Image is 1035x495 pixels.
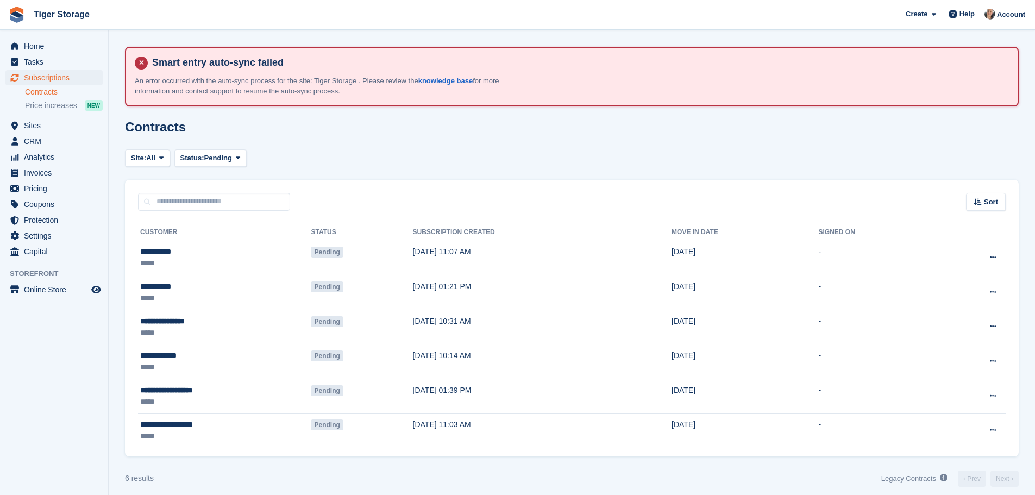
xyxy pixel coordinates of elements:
td: [DATE] 10:14 AM [413,344,672,379]
a: menu [5,197,103,212]
a: Next [990,471,1019,487]
a: Contracts [25,87,103,97]
a: menu [5,118,103,133]
img: stora-icon-8386f47178a22dfd0bd8f6a31ec36ba5ce8667c1dd55bd0f319d3a0aa187defe.svg [9,7,25,23]
span: Pricing [24,181,89,196]
td: - [819,310,934,344]
div: 6 results [125,473,154,484]
span: Status: [180,153,204,164]
a: Legacy Contracts [877,469,951,487]
span: Capital [24,244,89,259]
a: menu [5,212,103,228]
span: Home [24,39,89,54]
span: Online Store [24,282,89,297]
span: Storefront [10,268,108,279]
span: Pending [311,316,343,327]
img: icon-info-grey-7440780725fd019a000dd9b08b2336e03edf1995a4989e88bcd33f0948082b44.svg [940,474,947,481]
th: Customer [138,224,311,241]
th: Status [311,224,412,241]
span: Sort [984,197,998,208]
td: [DATE] [672,241,818,275]
button: Site: All [125,149,170,167]
p: An error occurred with the auto-sync process for the site: Tiger Storage . Please review the for ... [135,76,515,97]
td: [DATE] 11:03 AM [413,413,672,448]
span: Settings [24,228,89,243]
a: knowledge base [418,77,473,85]
a: menu [5,282,103,297]
a: Preview store [90,283,103,296]
span: CRM [24,134,89,149]
a: menu [5,70,103,85]
td: [DATE] [672,344,818,379]
td: [DATE] [672,275,818,310]
span: Pending [311,419,343,430]
td: [DATE] 11:07 AM [413,241,672,275]
span: Analytics [24,149,89,165]
th: Signed on [819,224,934,241]
th: Subscription created [413,224,672,241]
td: - [819,413,934,448]
p: Legacy Contracts [881,473,936,484]
td: [DATE] 01:21 PM [413,275,672,310]
a: Price increases NEW [25,99,103,111]
td: - [819,379,934,414]
span: Create [906,9,927,20]
span: Pending [311,281,343,292]
nav: Page [877,469,1021,487]
td: [DATE] [672,413,818,448]
a: menu [5,165,103,180]
h1: Contracts [125,120,186,134]
a: menu [5,134,103,149]
img: Becky Martin [984,9,995,20]
a: menu [5,54,103,70]
td: [DATE] 10:31 AM [413,310,672,344]
span: Sites [24,118,89,133]
span: Price increases [25,101,77,111]
span: Site: [131,153,146,164]
h4: Smart entry auto-sync failed [148,57,1009,69]
span: Coupons [24,197,89,212]
td: - [819,275,934,310]
span: All [146,153,155,164]
div: NEW [85,100,103,111]
a: menu [5,228,103,243]
span: Pending [311,247,343,258]
a: menu [5,149,103,165]
span: Pending [204,153,232,164]
a: menu [5,244,103,259]
a: Previous [958,471,986,487]
td: - [819,344,934,379]
td: [DATE] [672,310,818,344]
td: - [819,241,934,275]
span: Subscriptions [24,70,89,85]
button: Status: Pending [174,149,247,167]
span: Pending [311,385,343,396]
span: Pending [311,350,343,361]
a: menu [5,181,103,196]
span: Account [997,9,1025,20]
td: [DATE] [672,379,818,414]
span: Protection [24,212,89,228]
span: Invoices [24,165,89,180]
span: Tasks [24,54,89,70]
span: Help [959,9,975,20]
a: menu [5,39,103,54]
th: Move in date [672,224,818,241]
td: [DATE] 01:39 PM [413,379,672,414]
a: Tiger Storage [29,5,94,23]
